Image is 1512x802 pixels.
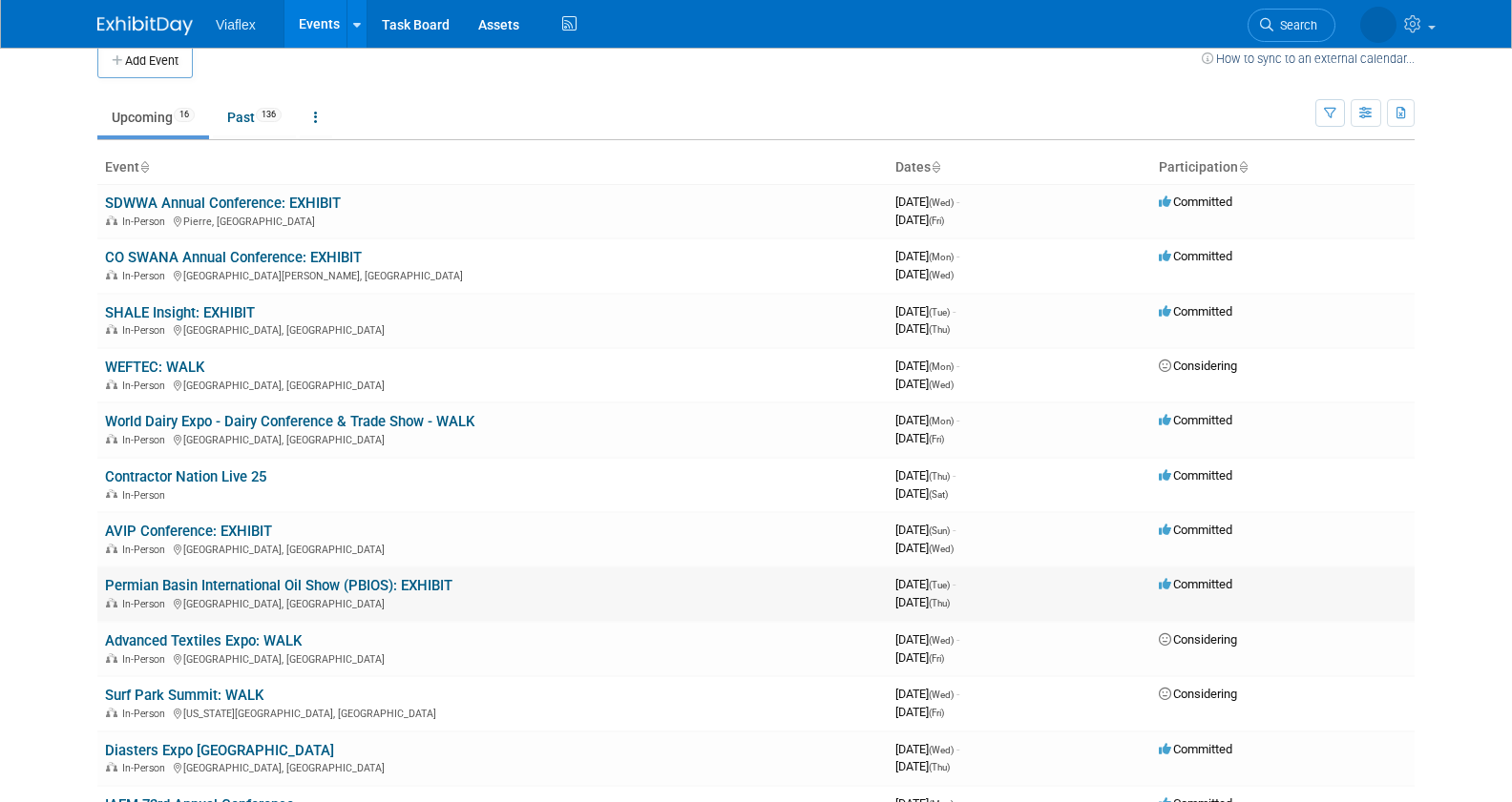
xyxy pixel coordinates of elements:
[895,377,954,391] span: [DATE]
[929,324,950,335] span: (Thu)
[105,687,263,704] a: Surf Park Summit: WALK
[956,742,959,756] span: -
[929,434,944,444] span: (Fri)
[1159,413,1232,427] span: Committed
[1159,632,1237,647] span: Considering
[122,762,171,774] span: In-Person
[929,762,950,772] span: (Thu)
[106,216,117,225] img: In-Person Event
[106,489,117,499] img: In-Person Event
[105,650,880,666] div: [GEOGRAPHIC_DATA], [GEOGRAPHIC_DATA]
[1159,742,1232,756] span: Committed
[139,159,149,175] a: Sort by Event Name
[895,359,959,373] span: [DATE]
[929,525,950,536] span: (Sun)
[929,544,954,554] span: (Wed)
[106,708,117,717] img: In-Person Event
[122,544,171,556] span: In-Person
[213,99,296,135] a: Past136
[122,653,171,666] span: In-Person
[106,324,117,334] img: In-Person Event
[931,159,940,175] a: Sort by Start Date
[216,17,256,32] span: Viaflex
[956,249,959,263] span: -
[122,598,171,610] span: In-Person
[929,489,948,500] span: (Sat)
[895,195,959,209] span: [DATE]
[97,99,209,135] a: Upcoming16
[1202,51,1415,66] a: How to sync to an external calendar...
[929,653,944,664] span: (Fri)
[256,108,282,122] span: 136
[895,213,944,227] span: [DATE]
[105,359,204,376] a: WEFTEC: WALK
[105,595,880,610] div: [GEOGRAPHIC_DATA], [GEOGRAPHIC_DATA]
[1159,195,1232,209] span: Committed
[929,197,954,208] span: (Wed)
[888,152,1151,184] th: Dates
[895,632,959,647] span: [DATE]
[929,380,954,390] span: (Wed)
[956,632,959,647] span: -
[105,705,880,720] div: [US_STATE][GEOGRAPHIC_DATA], [GEOGRAPHIC_DATA]
[1151,152,1415,184] th: Participation
[1159,687,1237,701] span: Considering
[106,270,117,279] img: In-Person Event
[929,252,954,262] span: (Mon)
[105,632,302,649] a: Advanced Textiles Expo: WALK
[105,321,880,337] div: [GEOGRAPHIC_DATA], [GEOGRAPHIC_DATA]
[895,595,950,609] span: [DATE]
[1360,7,1396,43] img: David Tesch
[956,413,959,427] span: -
[895,541,954,555] span: [DATE]
[97,44,193,78] button: Add Event
[895,468,955,483] span: [DATE]
[895,705,944,719] span: [DATE]
[929,361,954,372] span: (Mon)
[1159,249,1232,263] span: Committed
[895,321,950,336] span: [DATE]
[929,745,954,755] span: (Wed)
[1159,523,1232,537] span: Committed
[97,16,193,35] img: ExhibitDay
[895,413,959,427] span: [DATE]
[122,489,171,502] span: In-Person
[895,431,944,445] span: [DATE]
[956,687,959,701] span: -
[97,152,888,184] th: Event
[956,359,959,373] span: -
[895,267,954,281] span: [DATE]
[1159,359,1237,373] span: Considering
[122,324,171,337] span: In-Person
[105,577,452,594] a: Permian Basin International Oil Show (PBIOS): EXHIBIT
[174,108,195,122] span: 16
[929,307,950,318] span: (Tue)
[105,523,272,540] a: AVIP Conference: EXHIBIT
[895,304,955,319] span: [DATE]
[1159,304,1232,319] span: Committed
[929,598,950,608] span: (Thu)
[929,635,954,646] span: (Wed)
[895,759,950,773] span: [DATE]
[105,249,362,266] a: CO SWANA Annual Conference: EXHIBIT
[106,380,117,389] img: In-Person Event
[929,416,954,426] span: (Mon)
[105,267,880,282] div: [GEOGRAPHIC_DATA][PERSON_NAME], [GEOGRAPHIC_DATA]
[122,216,171,228] span: In-Person
[105,759,880,774] div: [GEOGRAPHIC_DATA], [GEOGRAPHIC_DATA]
[953,468,955,483] span: -
[956,195,959,209] span: -
[929,708,944,718] span: (Fri)
[929,471,950,482] span: (Thu)
[105,213,880,228] div: Pierre, [GEOGRAPHIC_DATA]
[929,689,954,700] span: (Wed)
[953,304,955,319] span: -
[895,742,959,756] span: [DATE]
[122,270,171,282] span: In-Person
[105,742,334,759] a: Diasters Expo [GEOGRAPHIC_DATA]
[105,413,474,430] a: World Dairy Expo - Dairy Conference & Trade Show - WALK
[105,431,880,446] div: [GEOGRAPHIC_DATA], [GEOGRAPHIC_DATA]
[106,653,117,663] img: In-Person Event
[895,486,948,501] span: [DATE]
[1159,468,1232,483] span: Committed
